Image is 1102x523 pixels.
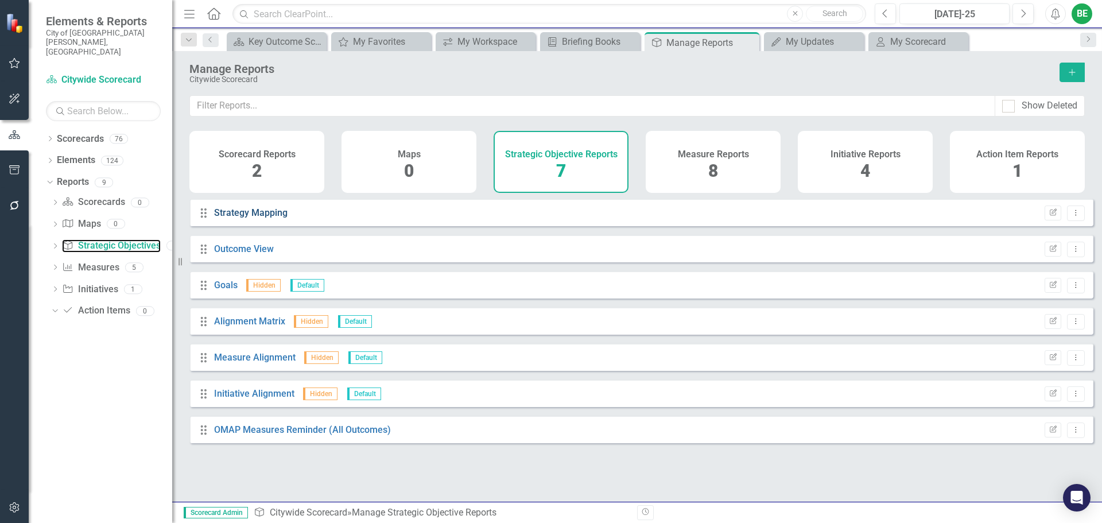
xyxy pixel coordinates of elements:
[860,161,870,181] span: 4
[899,3,1010,24] button: [DATE]-25
[252,161,262,181] span: 2
[62,283,118,296] a: Initiatives
[62,196,125,209] a: Scorecards
[404,161,414,181] span: 0
[6,13,26,33] img: ClearPoint Strategy
[249,34,324,49] div: Key Outcome Scorecard
[189,63,1048,75] div: Manage Reports
[890,34,965,49] div: My Scorecard
[1022,99,1077,113] div: Show Deleted
[46,28,161,56] small: City of [GEOGRAPHIC_DATA][PERSON_NAME], [GEOGRAPHIC_DATA]
[767,34,861,49] a: My Updates
[439,34,533,49] a: My Workspace
[666,36,756,50] div: Manage Reports
[214,280,238,290] a: Goals
[46,14,161,28] span: Elements & Reports
[334,34,428,49] a: My Favorites
[398,149,421,160] h4: Maps
[184,507,248,518] span: Scorecard Admin
[1072,3,1092,24] button: BE
[189,95,995,117] input: Filter Reports...
[62,218,100,231] a: Maps
[46,73,161,87] a: Citywide Scorecard
[556,161,566,181] span: 7
[254,506,628,520] div: » Manage Strategic Objective Reports
[214,352,296,363] a: Measure Alignment
[214,424,391,435] a: OMAP Measures Reminder (All Outcomes)
[62,304,130,317] a: Action Items
[214,388,294,399] a: Initiative Alignment
[131,197,149,207] div: 0
[678,149,749,160] h4: Measure Reports
[505,149,618,160] h4: Strategic Objective Reports
[708,161,718,181] span: 8
[166,241,185,251] div: 3
[338,315,372,328] span: Default
[831,149,901,160] h4: Initiative Reports
[107,219,125,229] div: 0
[457,34,533,49] div: My Workspace
[46,101,161,121] input: Search Below...
[57,176,89,189] a: Reports
[543,34,637,49] a: Briefing Books
[806,6,863,22] button: Search
[62,239,160,253] a: Strategic Objectives
[232,4,866,24] input: Search ClearPoint...
[57,154,95,167] a: Elements
[1063,484,1091,512] div: Open Intercom Messenger
[124,284,142,294] div: 1
[903,7,1006,21] div: [DATE]-25
[230,34,324,49] a: Key Outcome Scorecard
[290,279,324,292] span: Default
[101,156,123,165] div: 124
[976,149,1058,160] h4: Action Item Reports
[304,351,339,364] span: Hidden
[353,34,428,49] div: My Favorites
[110,134,128,144] div: 76
[270,507,347,518] a: Citywide Scorecard
[125,262,143,272] div: 5
[1012,161,1022,181] span: 1
[347,388,381,400] span: Default
[189,75,1048,84] div: Citywide Scorecard
[214,243,274,254] a: Outcome View
[214,316,285,327] a: Alignment Matrix
[246,279,281,292] span: Hidden
[62,261,119,274] a: Measures
[219,149,296,160] h4: Scorecard Reports
[95,177,113,187] div: 9
[136,306,154,316] div: 0
[786,34,861,49] div: My Updates
[57,133,104,146] a: Scorecards
[294,315,328,328] span: Hidden
[822,9,847,18] span: Search
[214,207,288,218] a: Strategy Mapping
[562,34,637,49] div: Briefing Books
[871,34,965,49] a: My Scorecard
[303,388,337,400] span: Hidden
[348,351,382,364] span: Default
